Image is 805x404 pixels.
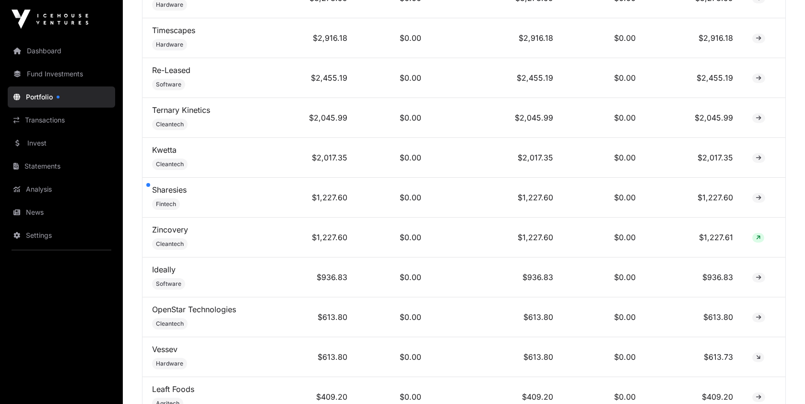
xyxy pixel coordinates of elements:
td: $613.80 [431,337,563,377]
a: Vessev [152,344,178,354]
td: $0.00 [357,98,430,138]
td: $613.80 [645,297,743,337]
span: Cleantech [156,160,184,168]
td: $2,045.99 [645,98,743,138]
td: $0.00 [357,218,430,257]
a: Invest [8,133,115,154]
td: $2,045.99 [431,98,563,138]
a: Analysis [8,179,115,200]
a: Timescapes [152,25,195,35]
td: $613.73 [645,337,743,377]
td: $2,017.35 [279,138,357,178]
td: $2,916.18 [431,18,563,58]
td: $2,916.18 [645,18,743,58]
td: $1,227.60 [431,218,563,257]
a: Settings [8,225,115,246]
td: $0.00 [563,218,645,257]
td: $0.00 [357,138,430,178]
td: $2,455.19 [431,58,563,98]
span: Hardware [156,1,183,9]
td: $936.83 [279,257,357,297]
td: $0.00 [563,18,645,58]
td: $2,916.18 [279,18,357,58]
span: Fintech [156,200,176,208]
td: $0.00 [357,337,430,377]
span: Hardware [156,360,183,367]
td: $613.80 [279,297,357,337]
td: $0.00 [563,257,645,297]
a: Statements [8,156,115,177]
span: Hardware [156,41,183,49]
td: $0.00 [563,58,645,98]
a: Kwetta [152,145,177,155]
td: $936.83 [431,257,563,297]
span: Software [156,280,181,288]
td: $1,227.61 [645,218,743,257]
a: Re-Leased [152,65,190,75]
td: $1,227.60 [645,178,743,218]
td: $2,455.19 [645,58,743,98]
a: Dashboard [8,40,115,61]
a: Transactions [8,110,115,131]
td: $2,017.35 [431,138,563,178]
a: OpenStar Technologies [152,305,236,314]
td: $613.80 [279,337,357,377]
td: $0.00 [563,337,645,377]
td: $0.00 [563,297,645,337]
td: $0.00 [357,18,430,58]
td: $0.00 [563,178,645,218]
iframe: Chat Widget [757,358,805,404]
td: $2,455.19 [279,58,357,98]
a: Portfolio [8,86,115,108]
td: $0.00 [563,98,645,138]
td: $0.00 [357,58,430,98]
td: $0.00 [357,297,430,337]
span: Cleantech [156,320,184,328]
img: Icehouse Ventures Logo [12,10,88,29]
td: $613.80 [431,297,563,337]
td: $2,017.35 [645,138,743,178]
td: $1,227.60 [279,178,357,218]
td: $0.00 [563,138,645,178]
a: Zincovery [152,225,188,234]
a: News [8,202,115,223]
a: Leaft Foods [152,384,194,394]
td: $936.83 [645,257,743,297]
td: $1,227.60 [279,218,357,257]
a: Fund Investments [8,63,115,85]
td: $2,045.99 [279,98,357,138]
span: Cleantech [156,240,184,248]
td: $0.00 [357,257,430,297]
td: $1,227.60 [431,178,563,218]
a: Sharesies [152,185,187,195]
span: Cleantech [156,121,184,128]
span: Software [156,81,181,88]
td: $0.00 [357,178,430,218]
a: Ideally [152,265,176,274]
a: Ternary Kinetics [152,105,210,115]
